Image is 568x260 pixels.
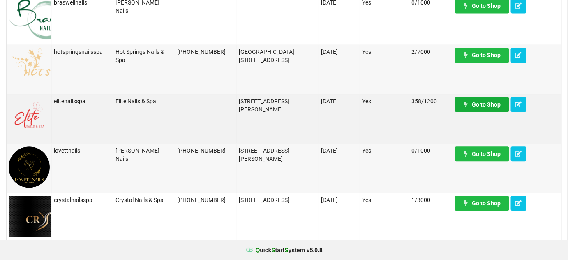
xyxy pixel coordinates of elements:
div: Crystal Nails & Spa [115,196,173,204]
a: Go to Shop [455,48,509,63]
div: [DATE] [321,146,358,155]
div: Yes [362,146,407,155]
div: elitenailsspa [54,97,111,105]
div: Yes [362,196,407,204]
div: [PHONE_NUMBER] [177,196,234,204]
a: Go to Shop [455,196,509,211]
span: S [284,247,288,253]
div: 358/1200 [411,97,448,105]
div: [STREET_ADDRESS] [239,196,316,204]
div: Yes [362,97,407,105]
span: S [272,247,275,253]
img: Lovett1.png [9,146,50,188]
img: EliteNailsSpa-Logo1.png [9,97,50,138]
a: Go to Shop [455,146,509,161]
b: uick tart ystem v 5.0.8 [256,246,323,254]
div: Elite Nails & Spa [115,97,173,105]
div: [GEOGRAPHIC_DATA][STREET_ADDRESS] [239,48,316,64]
a: Go to Shop [455,97,509,112]
div: lovettnails [54,146,111,155]
div: 0/1000 [411,146,448,155]
div: [STREET_ADDRESS][PERSON_NAME] [239,146,316,163]
img: CrystalNails_luxurylogo.png [9,196,124,237]
div: [DATE] [321,48,358,56]
div: [DATE] [321,97,358,105]
img: favicon.ico [245,246,254,254]
div: [STREET_ADDRESS][PERSON_NAME] [239,97,316,114]
span: Q [256,247,260,253]
div: [PHONE_NUMBER] [177,146,234,155]
div: [PERSON_NAME] Nails [115,146,173,163]
div: hotspringsnailsspa [54,48,111,56]
div: 2/7000 [411,48,448,56]
div: [PHONE_NUMBER] [177,48,234,56]
div: crystalnailsspa [54,196,111,204]
div: Yes [362,48,407,56]
div: 1/3000 [411,196,448,204]
img: hotspringsnailslogo.png [9,48,93,89]
div: Hot Springs Nails & Spa [115,48,173,64]
div: [DATE] [321,196,358,204]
